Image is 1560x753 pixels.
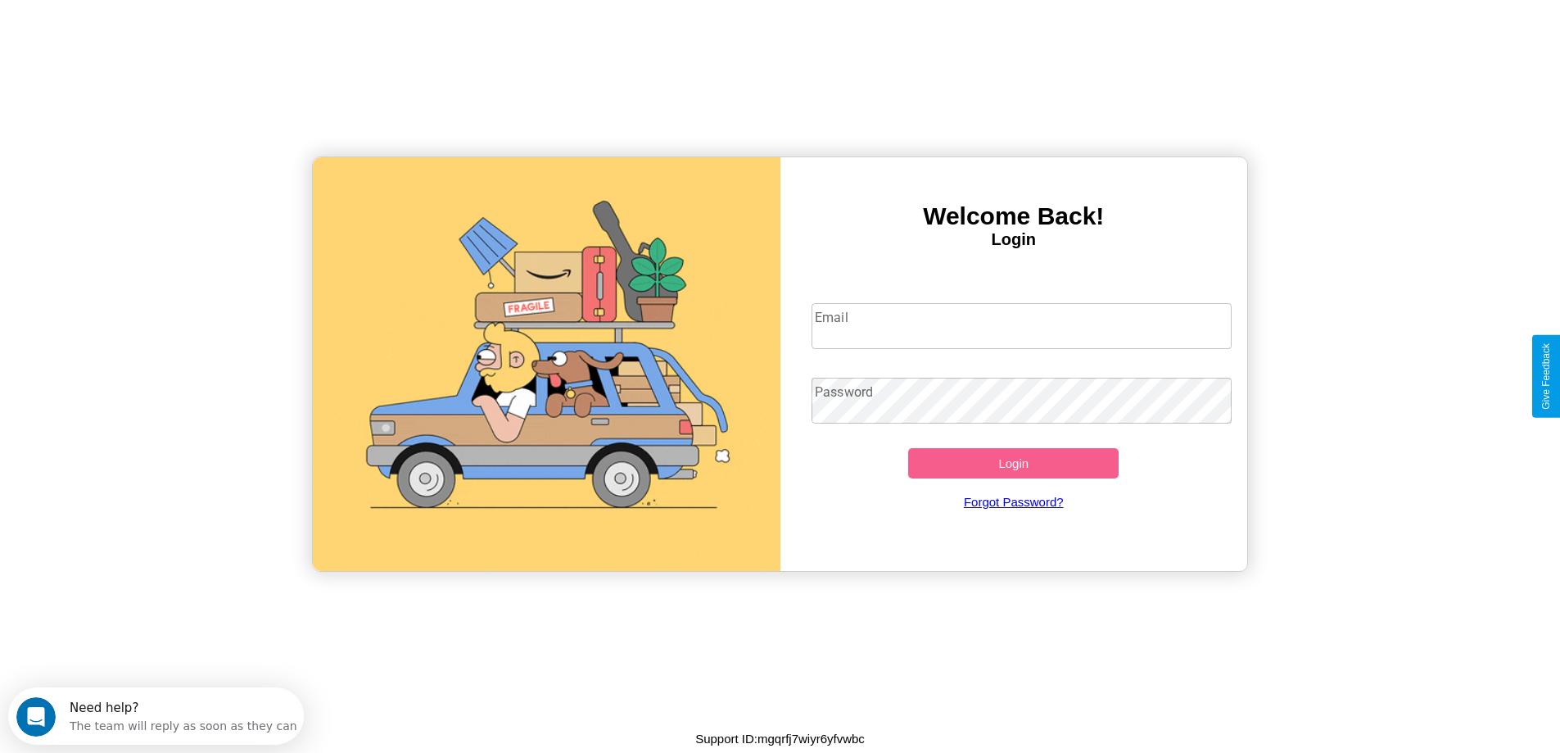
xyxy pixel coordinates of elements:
[16,697,56,737] iframe: Intercom live chat
[61,14,289,27] div: Need help?
[1540,343,1552,410] div: Give Feedback
[803,479,1223,525] a: Forgot Password?
[7,7,305,52] div: Open Intercom Messenger
[780,230,1248,249] h4: Login
[313,157,780,571] img: gif
[780,202,1248,230] h3: Welcome Back!
[8,687,304,745] iframe: Intercom live chat discovery launcher
[695,728,865,750] p: Support ID: mgqrfj7wiyr6yfvwbc
[908,448,1119,479] button: Login
[61,27,289,44] div: The team will reply as soon as they can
